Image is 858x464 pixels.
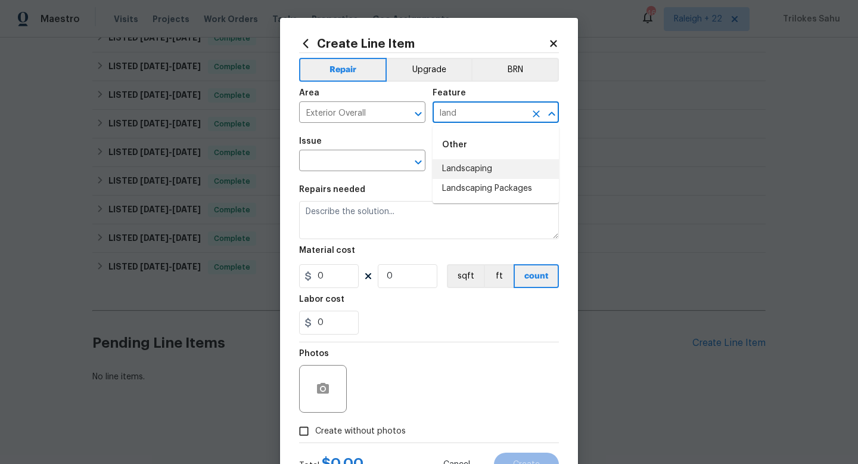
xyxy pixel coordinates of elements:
h5: Repairs needed [299,185,365,194]
button: Open [410,154,427,171]
h5: Feature [433,89,466,97]
h5: Labor cost [299,295,344,304]
h5: Issue [299,137,322,146]
li: Landscaping [433,159,559,179]
button: ft [484,264,514,288]
button: sqft [447,264,484,288]
div: Other [433,131,559,159]
button: Clear [528,106,545,122]
span: Create without photos [315,425,406,438]
h5: Photos [299,349,329,358]
button: Open [410,106,427,122]
h5: Material cost [299,246,355,255]
button: Close [543,106,560,122]
button: count [514,264,559,288]
button: Repair [299,58,387,82]
h2: Create Line Item [299,37,548,50]
li: Landscaping Packages [433,179,559,199]
button: Upgrade [387,58,472,82]
h5: Area [299,89,319,97]
button: BRN [471,58,559,82]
